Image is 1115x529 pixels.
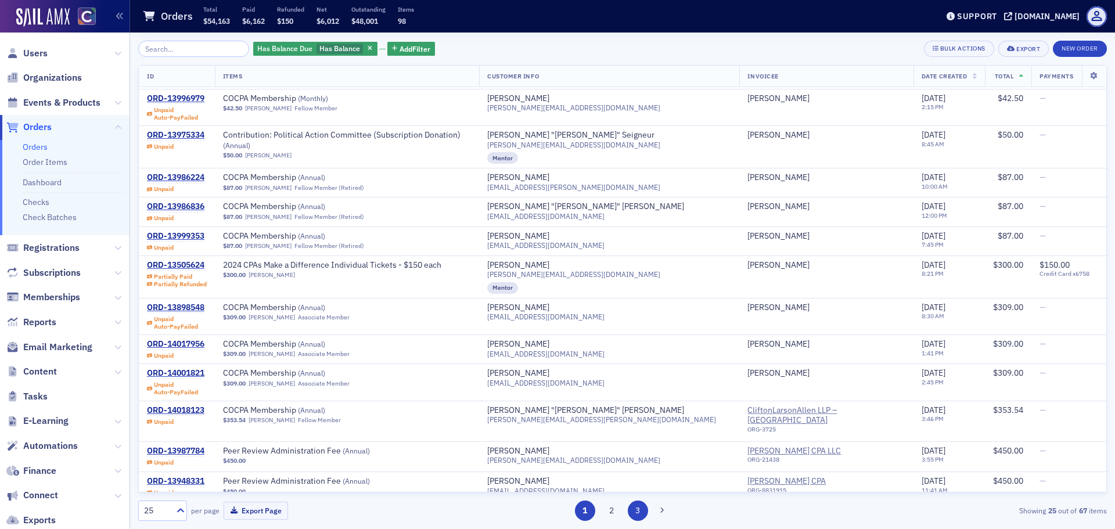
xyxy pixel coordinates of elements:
[747,339,810,350] a: [PERSON_NAME]
[223,105,242,112] span: $42.50
[6,365,57,378] a: Content
[993,368,1023,378] span: $309.00
[747,231,810,242] div: [PERSON_NAME]
[747,172,810,183] div: [PERSON_NAME]
[23,440,78,452] span: Automations
[223,339,369,350] span: COCPA Membership
[316,5,339,13] p: Net
[6,96,100,109] a: Events & Products
[147,303,204,313] div: ORD-13898548
[277,16,293,26] span: $150
[23,142,48,152] a: Orders
[747,339,905,350] span: Carley Jenkins
[487,201,684,212] a: [PERSON_NAME] "[PERSON_NAME]" [PERSON_NAME]
[487,405,684,416] div: [PERSON_NAME] "[PERSON_NAME]" [PERSON_NAME]
[253,42,377,56] div: Has Balance
[747,130,905,141] span: Ron Seigneur
[747,446,853,456] span: Edward Howard CPA LLC
[747,368,810,379] a: [PERSON_NAME]
[6,71,82,84] a: Organizations
[747,201,905,212] span: Tim Ficker
[223,368,369,379] a: COCPA Membership (Annual)
[249,416,295,424] a: [PERSON_NAME]
[223,213,242,221] span: $87.00
[487,93,549,104] a: [PERSON_NAME]
[993,445,1023,456] span: $450.00
[154,114,198,121] div: Auto-Pay Failed
[1015,11,1080,21] div: [DOMAIN_NAME]
[1040,172,1046,182] span: —
[223,260,441,271] a: 2024 CPAs Make a Difference Individual Tickets - $150 each
[747,303,810,313] a: [PERSON_NAME]
[922,415,944,423] time: 3:46 PM
[23,465,56,477] span: Finance
[6,465,56,477] a: Finance
[147,260,207,271] a: ORD-13505624
[298,201,325,211] span: ( Annual )
[922,378,944,386] time: 2:45 PM
[23,197,49,207] a: Checks
[747,130,810,141] div: [PERSON_NAME]
[223,350,246,358] span: $309.00
[191,505,220,516] label: per page
[922,182,948,190] time: 10:00 AM
[23,157,67,167] a: Order Items
[747,405,905,426] span: CliftonLarsonAllen LLP – Denver
[747,303,905,313] span: Kevin Weghorst
[487,312,605,321] span: [EMAIL_ADDRESS][DOMAIN_NAME]
[922,445,945,456] span: [DATE]
[154,106,198,121] div: Unpaid
[487,303,549,313] a: [PERSON_NAME]
[922,231,945,241] span: [DATE]
[747,446,853,456] a: [PERSON_NAME] CPA LLC
[147,93,204,104] div: ORD-13996979
[6,390,48,403] a: Tasks
[245,242,292,250] a: [PERSON_NAME]
[223,303,369,313] a: COCPA Membership (Annual)
[1040,231,1046,241] span: —
[223,476,370,487] a: Peer Review Administration Fee (Annual)
[922,201,945,211] span: [DATE]
[298,416,341,424] div: Fellow Member
[1040,72,1073,80] span: Payments
[23,514,56,527] span: Exports
[147,339,204,350] a: ORD-14017956
[223,271,246,279] span: $300.00
[487,446,549,456] div: [PERSON_NAME]
[245,152,292,159] a: [PERSON_NAME]
[23,291,80,304] span: Memberships
[747,405,905,437] span: CliftonLarsonAllen LLP – Denver
[487,415,716,424] span: [PERSON_NAME][EMAIL_ADDRESS][PERSON_NAME][DOMAIN_NAME]
[147,231,204,242] div: ORD-13999353
[747,426,905,437] div: ORG-3725
[203,5,230,13] p: Total
[223,405,369,416] span: COCPA Membership
[922,140,944,148] time: 8:45 AM
[6,440,78,452] a: Automations
[203,16,230,26] span: $54,163
[993,302,1023,312] span: $309.00
[294,184,364,192] div: Fellow Member (Retired)
[154,352,174,359] div: Unpaid
[78,8,96,26] img: SailAMX
[316,16,339,26] span: $6,012
[245,184,292,192] a: [PERSON_NAME]
[147,130,204,141] a: ORD-13975334
[147,476,204,487] a: ORD-13948331
[6,316,56,329] a: Reports
[6,291,80,304] a: Memberships
[23,316,56,329] span: Reports
[294,242,364,250] div: Fellow Member (Retired)
[747,476,853,487] span: David S Christy CPA
[223,172,369,183] span: COCPA Membership
[147,172,204,183] a: ORD-13986224
[298,350,350,358] div: Associate Member
[154,381,198,396] div: Unpaid
[23,96,100,109] span: Events & Products
[1040,93,1046,103] span: —
[1040,339,1046,349] span: —
[6,489,58,502] a: Connect
[487,339,549,350] a: [PERSON_NAME]
[487,103,660,112] span: [PERSON_NAME][EMAIL_ADDRESS][DOMAIN_NAME]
